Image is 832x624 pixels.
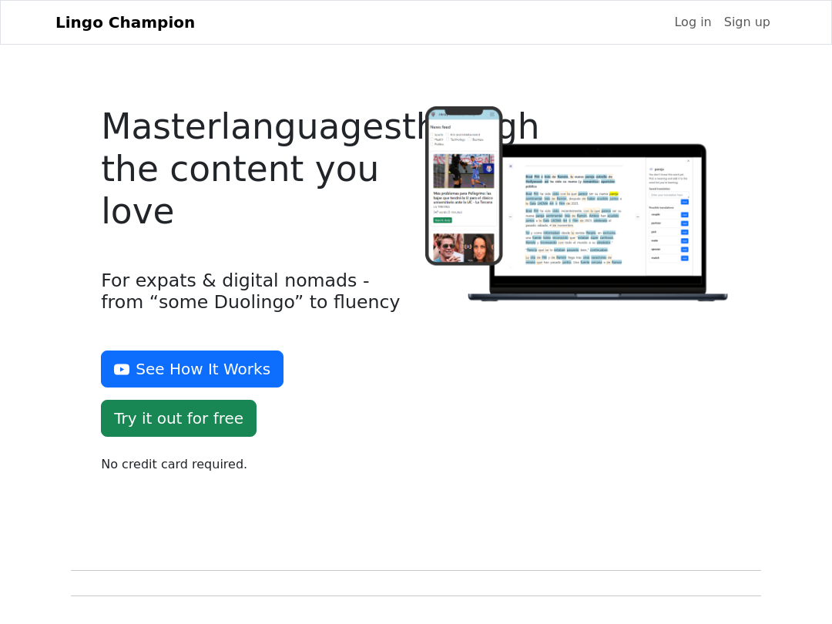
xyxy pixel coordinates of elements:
a: Log in [668,7,717,38]
a: Try it out for free [101,400,257,437]
a: Lingo Champion [55,7,195,38]
img: Logo [425,106,731,304]
h4: For expats & digital nomads - from “some Duolingo” to fluency [101,270,407,314]
h4: Master languages through the content you love [101,106,407,233]
button: See How It Works [101,351,283,387]
a: Sign up [718,7,777,38]
p: No credit card required. [101,455,407,474]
